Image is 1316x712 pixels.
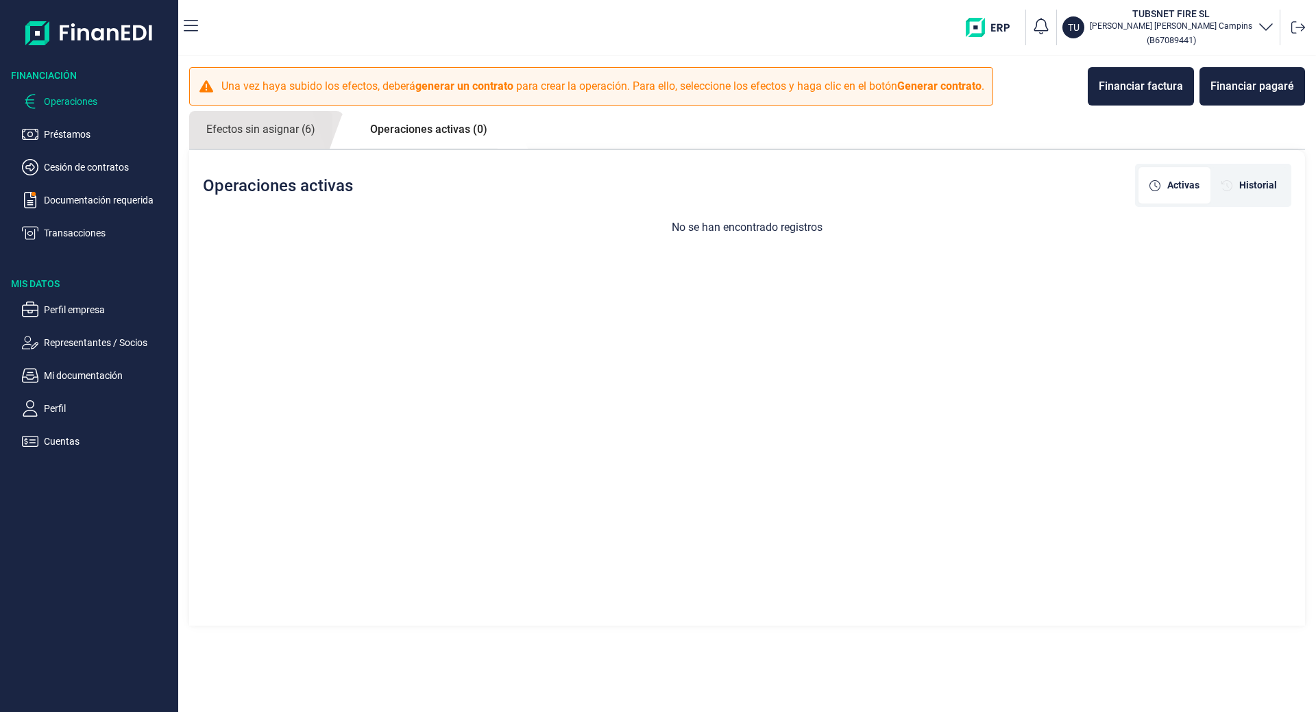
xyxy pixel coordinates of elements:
small: Copiar cif [1147,35,1196,45]
button: Préstamos [22,126,173,143]
a: Operaciones activas (0) [353,111,504,148]
p: Representantes / Socios [44,334,173,351]
p: TU [1068,21,1080,34]
button: Representantes / Socios [22,334,173,351]
button: Operaciones [22,93,173,110]
b: generar un contrato [415,79,513,93]
b: Generar contrato [897,79,982,93]
div: [object Object] [1138,167,1210,204]
div: Financiar factura [1099,78,1183,95]
p: Préstamos [44,126,173,143]
span: Historial [1239,178,1277,193]
h3: No se han encontrado registros [189,221,1305,234]
p: [PERSON_NAME] [PERSON_NAME] Campins [1090,21,1252,32]
h3: TUBSNET FIRE SL [1090,7,1252,21]
p: Cuentas [44,433,173,450]
button: Financiar factura [1088,67,1194,106]
p: Mi documentación [44,367,173,384]
button: Cesión de contratos [22,159,173,175]
button: Transacciones [22,225,173,241]
button: TUTUBSNET FIRE SL[PERSON_NAME] [PERSON_NAME] Campins(B67089441) [1062,7,1274,48]
button: Perfil [22,400,173,417]
p: Transacciones [44,225,173,241]
p: Documentación requerida [44,192,173,208]
p: Cesión de contratos [44,159,173,175]
a: Efectos sin asignar (6) [189,111,332,149]
span: Activas [1167,178,1199,193]
p: Perfil empresa [44,302,173,318]
div: Financiar pagaré [1210,78,1294,95]
button: Cuentas [22,433,173,450]
div: [object Object] [1210,167,1288,204]
img: erp [966,18,1020,37]
img: Logo de aplicación [25,11,154,55]
button: Mi documentación [22,367,173,384]
button: Documentación requerida [22,192,173,208]
p: Una vez haya subido los efectos, deberá para crear la operación. Para ello, seleccione los efecto... [221,78,984,95]
p: Perfil [44,400,173,417]
h2: Operaciones activas [203,176,353,195]
button: Financiar pagaré [1199,67,1305,106]
p: Operaciones [44,93,173,110]
button: Perfil empresa [22,302,173,318]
